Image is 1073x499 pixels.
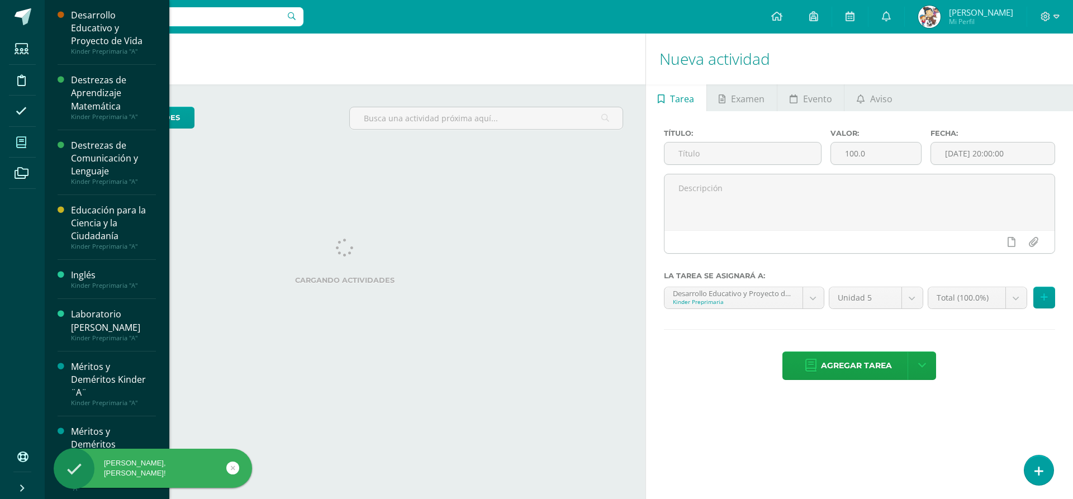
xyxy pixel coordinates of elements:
[71,204,156,243] div: Educación para la Ciencia y la Ciudadanía
[71,74,156,120] a: Destrezas de Aprendizaje MatemáticaKinder Preprimaria "A"
[71,308,156,334] div: Laboratorio [PERSON_NAME]
[664,272,1055,280] label: La tarea se asignará a:
[71,399,156,407] div: Kinder Preprimaria "A"
[831,142,921,164] input: Puntos máximos
[918,6,941,28] img: 01e3f92f76901e1b5ae5281f2da8fd05.png
[673,298,794,306] div: Kinder Preprimaria
[71,204,156,250] a: Educación para la Ciencia y la CiudadaníaKinder Preprimaria "A"
[664,287,824,308] a: Desarrollo Educativo y Proyecto de Vida 'A'Kinder Preprimaria
[71,243,156,250] div: Kinder Preprimaria "A"
[830,129,922,137] label: Valor:
[659,34,1060,84] h1: Nueva actividad
[71,360,156,407] a: Méritos y Deméritos Kinder ¨A¨Kinder Preprimaria "A"
[71,425,156,477] div: Méritos y Deméritos Preparatoria Preprimaria ¨A¨
[71,139,156,178] div: Destrezas de Comunicación y Lenguaje
[838,287,893,308] span: Unidad 5
[870,85,892,112] span: Aviso
[803,85,832,112] span: Evento
[949,17,1013,26] span: Mi Perfil
[71,269,156,289] a: InglésKinder Preprimaria "A"
[350,107,622,129] input: Busca una actividad próxima aquí...
[707,84,777,111] a: Examen
[71,334,156,342] div: Kinder Preprimaria "A"
[71,178,156,186] div: Kinder Preprimaria "A"
[673,287,794,298] div: Desarrollo Educativo y Proyecto de Vida 'A'
[646,84,706,111] a: Tarea
[670,85,694,112] span: Tarea
[931,142,1055,164] input: Fecha de entrega
[829,287,923,308] a: Unidad 5
[664,142,821,164] input: Título
[71,74,156,112] div: Destrezas de Aprendizaje Matemática
[949,7,1013,18] span: [PERSON_NAME]
[71,282,156,289] div: Kinder Preprimaria "A"
[52,7,303,26] input: Busca un usuario...
[71,9,156,47] div: Desarrollo Educativo y Proyecto de Vida
[71,9,156,55] a: Desarrollo Educativo y Proyecto de VidaKinder Preprimaria "A"
[71,47,156,55] div: Kinder Preprimaria "A"
[71,308,156,341] a: Laboratorio [PERSON_NAME]Kinder Preprimaria "A"
[844,84,904,111] a: Aviso
[58,34,632,84] h1: Actividades
[777,84,844,111] a: Evento
[54,458,252,478] div: [PERSON_NAME], [PERSON_NAME]!
[937,287,997,308] span: Total (100.0%)
[71,139,156,186] a: Destrezas de Comunicación y LenguajeKinder Preprimaria "A"
[67,276,623,284] label: Cargando actividades
[821,352,892,379] span: Agregar tarea
[71,360,156,399] div: Méritos y Deméritos Kinder ¨A¨
[731,85,765,112] span: Examen
[928,287,1027,308] a: Total (100.0%)
[664,129,822,137] label: Título:
[71,425,156,492] a: Méritos y Deméritos Preparatoria Preprimaria ¨A¨Preparatoria Preparatoria "A"
[71,269,156,282] div: Inglés
[71,113,156,121] div: Kinder Preprimaria "A"
[930,129,1055,137] label: Fecha:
